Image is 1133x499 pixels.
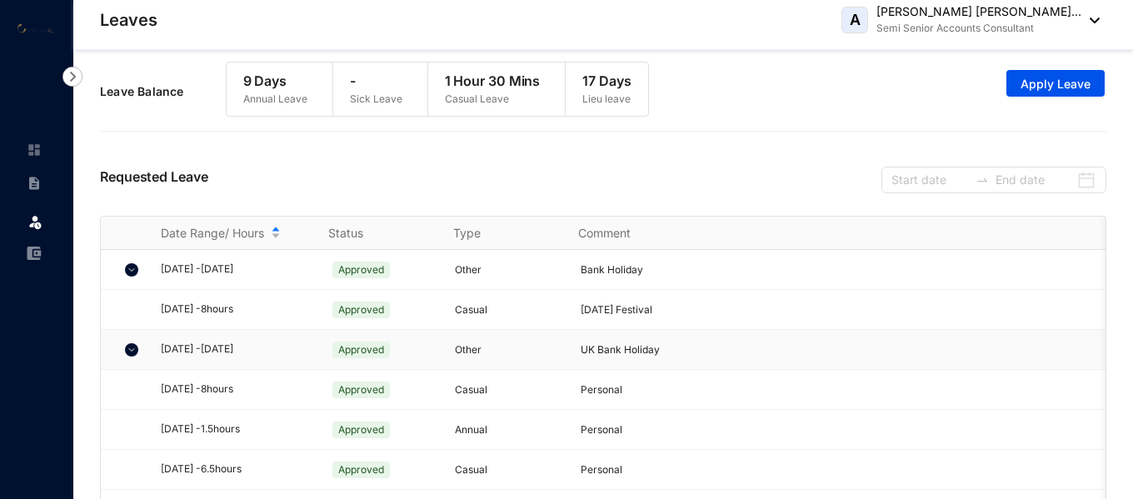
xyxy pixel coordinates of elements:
span: Apply Leave [1021,76,1091,92]
img: leave.99b8a76c7fa76a53782d.svg [27,213,43,230]
span: A [850,12,861,27]
li: Contracts [13,167,53,200]
th: Status [308,217,433,250]
input: End date [996,171,1073,189]
p: Other [455,262,561,278]
span: Bank Holiday [581,263,643,276]
img: home-unselected.a29eae3204392db15eaf.svg [27,142,42,157]
p: Casual Leave [445,91,541,107]
div: [DATE] - [DATE] [161,262,308,277]
span: Approved [332,462,390,478]
img: expense-unselected.2edcf0507c847f3e9e96.svg [27,246,42,261]
p: Sick Leave [350,91,402,107]
p: Other [455,342,561,358]
p: Leave Balance [100,83,226,100]
li: Expenses [13,237,53,270]
p: Casual [455,462,561,478]
li: Home [13,133,53,167]
span: Personal [581,463,622,476]
img: nav-icon-right.af6afadce00d159da59955279c43614e.svg [62,67,82,87]
div: [DATE] - 1.5 hours [161,422,308,437]
span: swap-right [976,173,989,187]
span: Personal [581,383,622,396]
span: Date Range/ Hours [161,225,264,242]
img: contract-unselected.99e2b2107c0a7dd48938.svg [27,176,42,191]
div: [DATE] - 8 hours [161,302,308,317]
p: Annual [455,422,561,438]
span: [DATE] Festival [581,303,652,316]
p: 9 Days [243,71,307,91]
p: Annual Leave [243,91,307,107]
div: [DATE] - [DATE] [161,342,308,357]
img: logo [17,22,54,32]
p: 1 Hour 30 Mins [445,71,541,91]
p: - [350,71,402,91]
p: Leaves [100,8,157,32]
span: to [976,173,989,187]
span: Approved [332,262,390,278]
p: Requested Leave [100,167,208,193]
span: Personal [581,423,622,436]
th: Type [433,217,558,250]
span: Approved [332,382,390,398]
span: Approved [332,422,390,438]
p: Semi Senior Accounts Consultant [876,20,1081,37]
span: UK Bank Holiday [581,343,660,356]
th: Comment [558,217,683,250]
div: [DATE] - 6.5 hours [161,462,308,477]
span: Approved [332,342,390,358]
p: [PERSON_NAME] [PERSON_NAME]... [876,3,1081,20]
p: Casual [455,302,561,318]
p: Lieu leave [582,91,631,107]
button: Apply Leave [1006,70,1105,97]
img: dropdown-black.8e83cc76930a90b1a4fdb6d089b7bf3a.svg [1081,17,1100,23]
p: Casual [455,382,561,398]
img: chevron-down.5dccb45ca3e6429452e9960b4a33955c.svg [125,343,138,357]
div: [DATE] - 8 hours [161,382,308,397]
img: chevron-down.5dccb45ca3e6429452e9960b4a33955c.svg [125,263,138,277]
span: Approved [332,302,390,318]
p: 17 Days [582,71,631,91]
input: Start date [891,171,969,189]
